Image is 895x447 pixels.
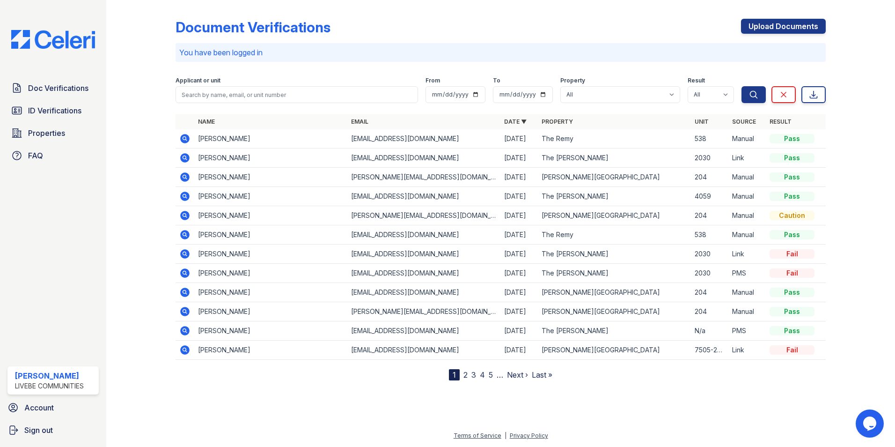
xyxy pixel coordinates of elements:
[176,86,418,103] input: Search by name, email, or unit number
[347,321,500,341] td: [EMAIL_ADDRESS][DOMAIN_NAME]
[504,118,527,125] a: Date ▼
[505,432,506,439] div: |
[695,118,709,125] a: Unit
[198,118,215,125] a: Name
[538,245,691,264] td: The [PERSON_NAME]
[770,172,814,182] div: Pass
[500,341,538,360] td: [DATE]
[7,146,99,165] a: FAQ
[538,302,691,321] td: [PERSON_NAME][GEOGRAPHIC_DATA]
[347,245,500,264] td: [EMAIL_ADDRESS][DOMAIN_NAME]
[347,187,500,206] td: [EMAIL_ADDRESS][DOMAIN_NAME]
[4,421,103,440] a: Sign out
[425,77,440,84] label: From
[560,77,585,84] label: Property
[176,19,330,36] div: Document Verifications
[347,206,500,225] td: [PERSON_NAME][EMAIL_ADDRESS][DOMAIN_NAME]
[194,302,347,321] td: [PERSON_NAME]
[449,369,460,380] div: 1
[538,283,691,302] td: [PERSON_NAME][GEOGRAPHIC_DATA]
[538,341,691,360] td: [PERSON_NAME][GEOGRAPHIC_DATA]
[480,370,485,380] a: 4
[500,129,538,149] td: [DATE]
[194,129,347,149] td: [PERSON_NAME]
[728,129,766,149] td: Manual
[7,79,99,97] a: Doc Verifications
[691,168,728,187] td: 204
[15,370,84,381] div: [PERSON_NAME]
[538,264,691,283] td: The [PERSON_NAME]
[500,264,538,283] td: [DATE]
[497,369,503,380] span: …
[728,321,766,341] td: PMS
[691,149,728,168] td: 2030
[500,321,538,341] td: [DATE]
[347,149,500,168] td: [EMAIL_ADDRESS][DOMAIN_NAME]
[728,225,766,245] td: Manual
[347,129,500,149] td: [EMAIL_ADDRESS][DOMAIN_NAME]
[454,432,501,439] a: Terms of Service
[691,225,728,245] td: 538
[728,283,766,302] td: Manual
[741,19,826,34] a: Upload Documents
[510,432,548,439] a: Privacy Policy
[770,134,814,143] div: Pass
[28,82,88,94] span: Doc Verifications
[770,153,814,163] div: Pass
[691,129,728,149] td: 538
[194,341,347,360] td: [PERSON_NAME]
[856,410,886,438] iframe: chat widget
[532,370,552,380] a: Last »
[728,206,766,225] td: Manual
[691,245,728,264] td: 2030
[347,168,500,187] td: [PERSON_NAME][EMAIL_ADDRESS][DOMAIN_NAME]
[688,77,705,84] label: Result
[194,168,347,187] td: [PERSON_NAME]
[179,47,822,58] p: You have been logged in
[770,307,814,316] div: Pass
[347,283,500,302] td: [EMAIL_ADDRESS][DOMAIN_NAME]
[28,150,43,161] span: FAQ
[500,168,538,187] td: [DATE]
[770,326,814,335] div: Pass
[691,302,728,321] td: 204
[500,245,538,264] td: [DATE]
[194,149,347,168] td: [PERSON_NAME]
[728,168,766,187] td: Manual
[732,118,756,125] a: Source
[538,129,691,149] td: The Remy
[770,211,814,220] div: Caution
[28,105,81,116] span: ID Verifications
[538,149,691,168] td: The [PERSON_NAME]
[728,302,766,321] td: Manual
[7,101,99,120] a: ID Verifications
[176,77,220,84] label: Applicant or unit
[691,187,728,206] td: 4059
[770,230,814,239] div: Pass
[728,264,766,283] td: PMS
[691,264,728,283] td: 2030
[28,127,65,139] span: Properties
[194,187,347,206] td: [PERSON_NAME]
[691,321,728,341] td: N/a
[194,283,347,302] td: [PERSON_NAME]
[24,425,53,436] span: Sign out
[194,206,347,225] td: [PERSON_NAME]
[4,398,103,417] a: Account
[538,187,691,206] td: The [PERSON_NAME]
[4,30,103,49] img: CE_Logo_Blue-a8612792a0a2168367f1c8372b55b34899dd931a85d93a1a3d3e32e68fde9ad4.png
[691,206,728,225] td: 204
[691,283,728,302] td: 204
[500,283,538,302] td: [DATE]
[500,149,538,168] td: [DATE]
[728,341,766,360] td: Link
[770,249,814,259] div: Fail
[770,345,814,355] div: Fail
[351,118,368,125] a: Email
[194,321,347,341] td: [PERSON_NAME]
[347,225,500,245] td: [EMAIL_ADDRESS][DOMAIN_NAME]
[770,192,814,201] div: Pass
[24,402,54,413] span: Account
[493,77,500,84] label: To
[728,149,766,168] td: Link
